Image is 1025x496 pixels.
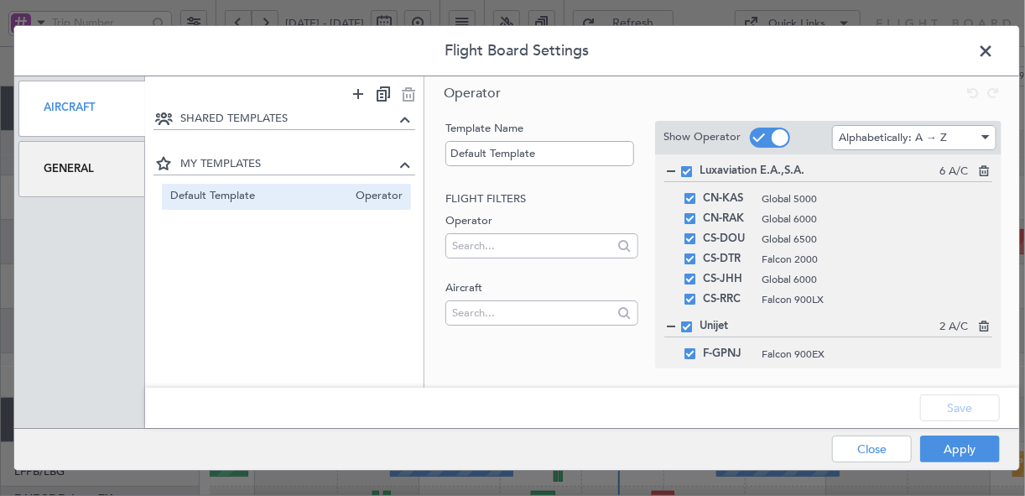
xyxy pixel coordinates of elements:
input: Search... [452,300,612,326]
span: F-HECD [703,364,753,384]
span: Operator [347,188,403,206]
span: CS-DTR [703,249,753,269]
div: Aircraft [18,81,145,137]
span: CS-DOU [703,229,753,249]
span: 6 A/C [939,164,968,180]
span: CN-RAK [703,209,753,229]
button: Apply [920,436,1000,462]
label: Operator [445,213,637,230]
button: Close [832,436,912,462]
span: Falcon 7X [762,367,992,382]
label: Template Name [445,121,637,138]
span: Global 6000 [762,211,992,227]
span: Falcon 900LX [762,292,992,307]
div: General [18,141,145,197]
span: Global 6500 [762,232,992,247]
input: Search... [452,233,612,258]
label: Aircraft [445,280,637,297]
span: F-GPNJ [703,344,753,364]
label: Show Operator [664,129,741,146]
span: Operator [444,84,501,102]
span: Default Template [170,188,348,206]
span: CN-KAS [703,189,753,209]
span: Falcon 900EX [762,347,992,362]
header: Flight Board Settings [14,26,1019,76]
span: SHARED TEMPLATES [180,111,396,128]
span: CS-JHH [703,269,753,290]
span: Global 6000 [762,272,992,287]
h2: Flight filters [445,191,637,208]
span: Global 5000 [762,191,992,206]
span: Unijet [700,318,939,335]
span: 2 A/C [939,319,968,336]
span: MY TEMPLATES [180,156,396,173]
span: CS-RRC [703,290,753,310]
span: Luxaviation E.A.,S.A. [700,163,939,180]
span: Falcon 2000 [762,252,992,267]
span: Alphabetically: A → Z [839,130,947,145]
